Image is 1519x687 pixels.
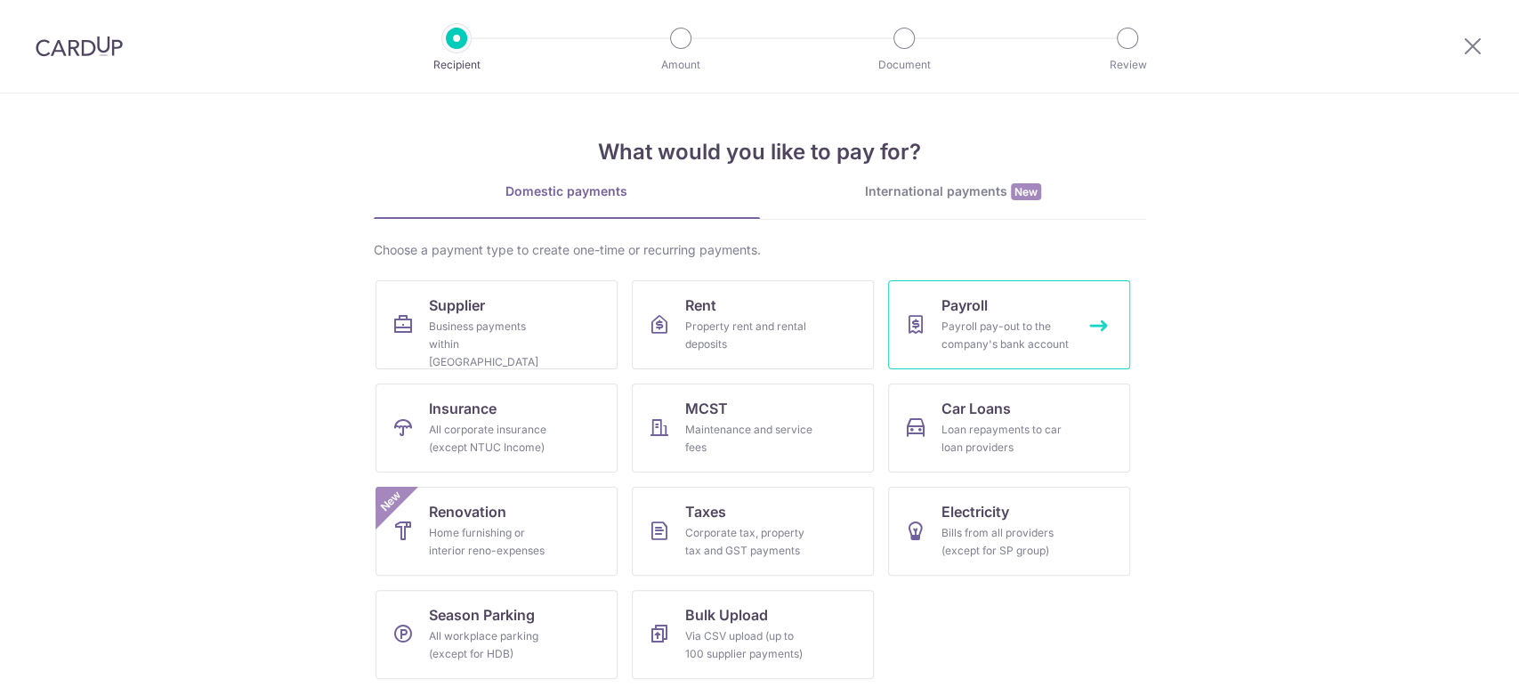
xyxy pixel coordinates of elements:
div: Payroll pay-out to the company's bank account [941,318,1070,353]
span: New [376,487,405,516]
span: Renovation [429,501,506,522]
span: Bulk Upload [685,604,768,626]
h4: What would you like to pay for? [374,136,1146,168]
span: Insurance [429,398,497,419]
a: InsuranceAll corporate insurance (except NTUC Income) [376,384,618,473]
div: Bills from all providers (except for SP group) [941,524,1070,560]
span: Season Parking [429,604,535,626]
a: PayrollPayroll pay-out to the company's bank account [888,280,1130,369]
span: Payroll [941,295,988,316]
a: RenovationHome furnishing or interior reno-expensesNew [376,487,618,576]
a: Season ParkingAll workplace parking (except for HDB) [376,590,618,679]
div: Loan repayments to car loan providers [941,421,1070,457]
span: MCST [685,398,728,419]
div: Via CSV upload (up to 100 supplier payments) [685,627,813,663]
p: Review [1062,56,1193,74]
span: Help [40,12,77,28]
span: Taxes [685,501,726,522]
a: SupplierBusiness payments within [GEOGRAPHIC_DATA] [376,280,618,369]
div: Home furnishing or interior reno-expenses [429,524,557,560]
span: Supplier [429,295,485,316]
a: Bulk UploadVia CSV upload (up to 100 supplier payments) [632,590,874,679]
p: Recipient [391,56,522,74]
p: Document [838,56,970,74]
a: ElectricityBills from all providers (except for SP group) [888,487,1130,576]
div: Property rent and rental deposits [685,318,813,353]
a: RentProperty rent and rental deposits [632,280,874,369]
div: Choose a payment type to create one-time or recurring payments. [374,241,1146,259]
a: MCSTMaintenance and service fees [632,384,874,473]
div: All workplace parking (except for HDB) [429,627,557,663]
div: All corporate insurance (except NTUC Income) [429,421,557,457]
span: Car Loans [941,398,1011,419]
span: New [1011,183,1041,200]
img: CardUp [36,36,123,57]
div: Corporate tax, property tax and GST payments [685,524,813,560]
span: Electricity [941,501,1009,522]
div: Maintenance and service fees [685,421,813,457]
span: Rent [685,295,716,316]
a: TaxesCorporate tax, property tax and GST payments [632,487,874,576]
a: Car LoansLoan repayments to car loan providers [888,384,1130,473]
div: Business payments within [GEOGRAPHIC_DATA] [429,318,557,371]
div: International payments [760,182,1146,201]
div: Domestic payments [374,182,760,200]
p: Amount [615,56,747,74]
